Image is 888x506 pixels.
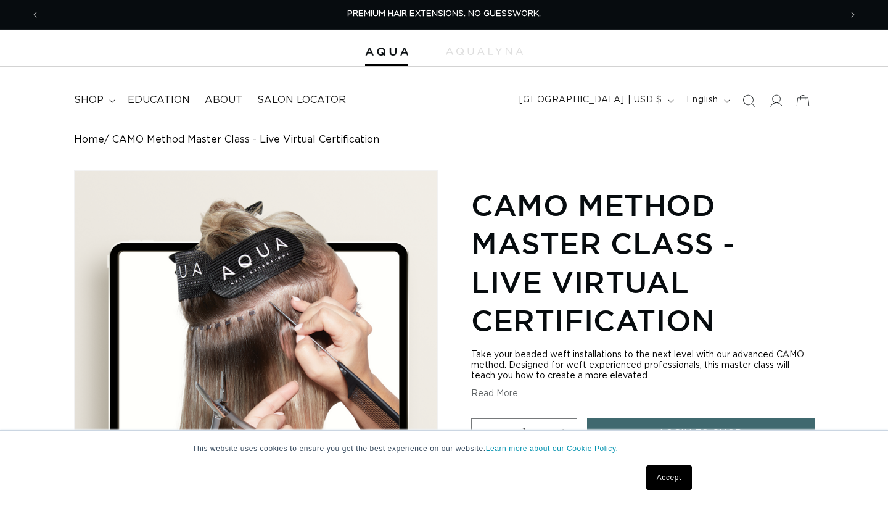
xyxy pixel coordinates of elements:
button: English [679,89,735,112]
img: aqualyna.com [446,48,523,55]
summary: shop [67,86,120,114]
h1: CAMO Method Master Class - Live Virtual Certification [471,186,814,340]
span: Salon Locator [257,94,346,107]
a: Education [120,86,197,114]
button: Read More [471,389,518,399]
img: Aqua Hair Extensions [365,48,408,56]
button: Previous announcement [22,3,49,27]
span: CAMO Method Master Class - Live Virtual Certification [112,134,379,146]
span: login to shop [660,418,742,450]
button: [GEOGRAPHIC_DATA] | USD $ [512,89,679,112]
a: Learn more about our Cookie Policy. [486,444,619,453]
nav: breadcrumbs [74,134,814,146]
p: This website uses cookies to ensure you get the best experience on our website. [192,443,696,454]
span: PREMIUM HAIR EXTENSIONS. NO GUESSWORK. [347,10,541,18]
summary: Search [735,87,762,114]
div: Take your beaded weft installations to the next level with our advanced CAMO method. Designed for... [471,350,814,381]
a: Salon Locator [250,86,353,114]
a: login to shop [587,418,815,450]
span: English [686,94,718,107]
span: About [205,94,242,107]
span: shop [74,94,104,107]
a: About [197,86,250,114]
span: Education [128,94,190,107]
a: Accept [646,465,692,490]
span: [GEOGRAPHIC_DATA] | USD $ [519,94,662,107]
a: Home [74,134,104,146]
button: Next announcement [839,3,866,27]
